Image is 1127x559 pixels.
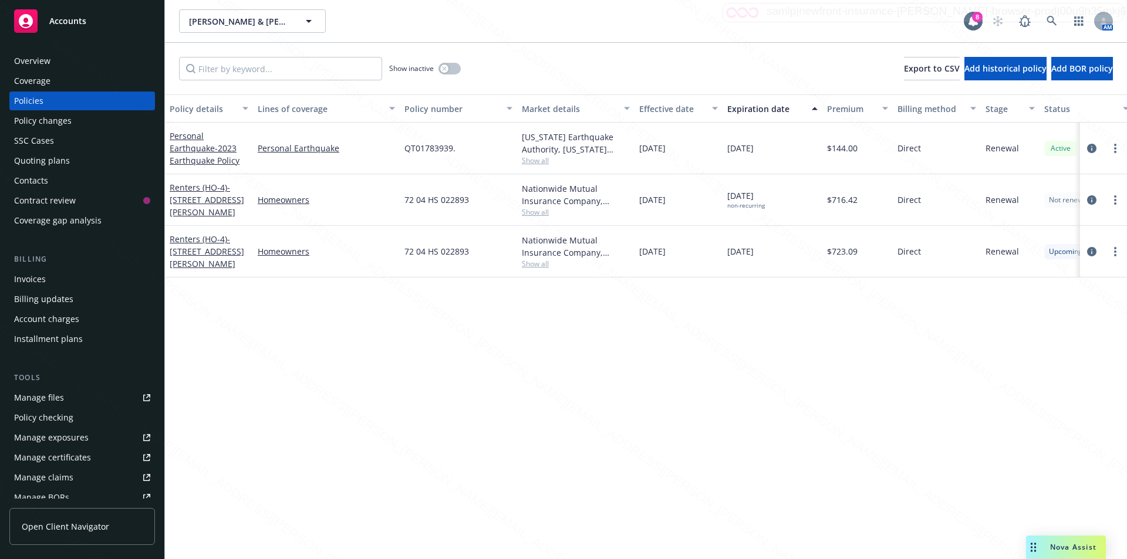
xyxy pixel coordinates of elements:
span: Accounts [49,16,86,26]
a: Policy changes [9,111,155,130]
button: Export to CSV [904,57,960,80]
a: Manage files [9,388,155,407]
div: [US_STATE] Earthquake Authority, [US_STATE] Automobile Assigned Risk Plan (CAARP) [522,131,630,155]
span: [PERSON_NAME] & [PERSON_NAME] [189,15,291,28]
span: Direct [897,194,921,206]
button: Lines of coverage [253,94,400,123]
span: Renewal [986,245,1019,258]
button: Policy details [165,94,253,123]
span: Add historical policy [964,63,1047,74]
span: Show inactive [389,63,434,73]
a: Quoting plans [9,151,155,170]
button: Billing method [893,94,981,123]
div: Overview [14,52,50,70]
a: Policies [9,92,155,110]
span: [DATE] [639,142,666,154]
div: Status [1044,103,1116,115]
div: non-recurring [727,202,765,209]
a: Report a Bug [1013,9,1037,33]
span: Export to CSV [904,63,960,74]
div: Drag to move [1026,536,1041,559]
div: Expiration date [727,103,805,115]
a: Overview [9,52,155,70]
span: Direct [897,245,921,258]
button: Effective date [635,94,723,123]
button: Policy number [400,94,517,123]
span: Nova Assist [1050,542,1096,552]
span: Not renewing [1049,195,1093,205]
span: - [STREET_ADDRESS][PERSON_NAME] [170,182,244,218]
a: Start snowing [986,9,1010,33]
a: more [1108,141,1122,155]
div: Billing [9,253,155,265]
a: Switch app [1067,9,1091,33]
span: Upcoming [1049,246,1082,257]
div: Billing updates [14,290,73,309]
span: [DATE] [639,245,666,258]
a: Search [1040,9,1064,33]
a: Policy checking [9,408,155,427]
div: SSC Cases [14,131,54,150]
span: [DATE] [727,189,765,209]
div: Manage claims [14,468,73,487]
span: Direct [897,142,921,154]
span: $723.09 [827,245,858,258]
span: $144.00 [827,142,858,154]
div: Policies [14,92,43,110]
div: Manage exposures [14,428,89,447]
div: Policy checking [14,408,73,427]
span: Add BOR policy [1051,63,1113,74]
span: $716.42 [827,194,858,206]
div: Effective date [639,103,705,115]
button: Nova Assist [1026,536,1106,559]
div: Market details [522,103,617,115]
a: Invoices [9,270,155,289]
a: circleInformation [1085,193,1099,207]
div: Invoices [14,270,46,289]
div: Contacts [14,171,48,190]
a: Personal Earthquake [258,142,395,154]
a: Renters (HO-4) [170,233,244,269]
div: Premium [827,103,875,115]
div: 8 [972,12,983,22]
a: Billing updates [9,290,155,309]
button: Add BOR policy [1051,57,1113,80]
button: [PERSON_NAME] & [PERSON_NAME] [179,9,326,33]
a: Contacts [9,171,155,190]
span: QT01783939. [404,142,455,154]
a: Manage claims [9,468,155,487]
a: Manage BORs [9,488,155,507]
span: Show all [522,259,630,269]
a: Manage exposures [9,428,155,447]
div: Manage BORs [14,488,69,507]
div: Manage files [14,388,64,407]
div: Tools [9,372,155,384]
span: [DATE] [639,194,666,206]
a: circleInformation [1085,245,1099,259]
input: Filter by keyword... [179,57,382,80]
div: Nationwide Mutual Insurance Company, Nationwide Insurance Company [522,182,630,207]
a: Renters (HO-4) [170,182,244,218]
span: Show all [522,155,630,165]
a: circleInformation [1085,141,1099,155]
span: 72 04 HS 022893 [404,194,469,206]
div: Policy number [404,103,500,115]
span: Active [1049,143,1072,154]
div: Account charges [14,310,79,328]
a: Coverage gap analysis [9,211,155,230]
button: Expiration date [723,94,822,123]
button: Market details [517,94,635,123]
div: Billing method [897,103,963,115]
div: Coverage gap analysis [14,211,102,230]
a: SSC Cases [9,131,155,150]
div: Policy details [170,103,235,115]
span: - [STREET_ADDRESS][PERSON_NAME] [170,233,244,269]
div: Stage [986,103,1022,115]
span: Renewal [986,142,1019,154]
div: Contract review [14,191,76,210]
span: 72 04 HS 022893 [404,245,469,258]
button: Add historical policy [964,57,1047,80]
a: Contract review [9,191,155,210]
span: Show all [522,207,630,217]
